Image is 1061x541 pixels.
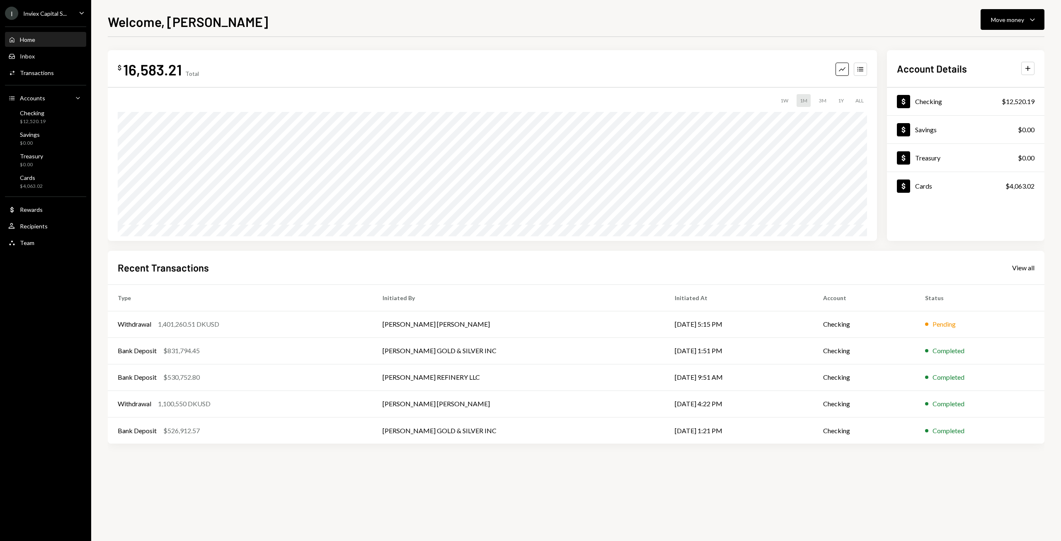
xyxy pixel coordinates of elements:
[158,319,219,329] div: 1,401,260.51 DKUSD
[887,172,1044,200] a: Cards$4,063.02
[933,346,964,356] div: Completed
[933,426,964,436] div: Completed
[5,65,86,80] a: Transactions
[915,97,942,105] div: Checking
[23,10,67,17] div: Inviex Capital S...
[887,144,1044,172] a: Treasury$0.00
[5,49,86,63] a: Inbox
[5,107,86,127] a: Checking$12,520.19
[20,239,34,246] div: Team
[5,32,86,47] a: Home
[813,417,916,444] td: Checking
[665,337,813,364] td: [DATE] 1:51 PM
[1018,125,1034,135] div: $0.00
[915,154,940,162] div: Treasury
[118,399,151,409] div: Withdrawal
[373,284,665,311] th: Initiated By
[1012,263,1034,272] a: View all
[887,116,1044,143] a: Savings$0.00
[158,399,211,409] div: 1,100,550 DKUSD
[20,53,35,60] div: Inbox
[897,62,967,75] h2: Account Details
[5,129,86,148] a: Savings$0.00
[5,235,86,250] a: Team
[5,218,86,233] a: Recipients
[665,417,813,444] td: [DATE] 1:21 PM
[816,94,830,107] div: 3M
[665,364,813,391] td: [DATE] 9:51 AM
[887,87,1044,115] a: Checking$12,520.19
[797,94,811,107] div: 1M
[20,140,40,147] div: $0.00
[915,284,1044,311] th: Status
[1005,181,1034,191] div: $4,063.02
[5,202,86,217] a: Rewards
[163,372,200,382] div: $530,752.80
[1012,264,1034,272] div: View all
[933,372,964,382] div: Completed
[118,63,121,72] div: $
[118,319,151,329] div: Withdrawal
[981,9,1044,30] button: Move money
[163,426,200,436] div: $526,912.57
[20,223,48,230] div: Recipients
[20,183,43,190] div: $4,063.02
[108,284,373,311] th: Type
[813,391,916,417] td: Checking
[373,364,665,391] td: [PERSON_NAME] REFINERY LLC
[933,319,956,329] div: Pending
[373,417,665,444] td: [PERSON_NAME] GOLD & SILVER INC
[20,206,43,213] div: Rewards
[20,153,43,160] div: Treasury
[108,13,268,30] h1: Welcome, [PERSON_NAME]
[813,311,916,337] td: Checking
[20,69,54,76] div: Transactions
[665,284,813,311] th: Initiated At
[813,284,916,311] th: Account
[5,172,86,192] a: Cards$4,063.02
[933,399,964,409] div: Completed
[813,364,916,391] td: Checking
[665,391,813,417] td: [DATE] 4:22 PM
[852,94,867,107] div: ALL
[915,126,937,133] div: Savings
[118,426,157,436] div: Bank Deposit
[20,131,40,138] div: Savings
[665,311,813,337] td: [DATE] 5:15 PM
[1018,153,1034,163] div: $0.00
[185,70,199,77] div: Total
[5,150,86,170] a: Treasury$0.00
[373,391,665,417] td: [PERSON_NAME] [PERSON_NAME]
[835,94,847,107] div: 1Y
[20,161,43,168] div: $0.00
[991,15,1024,24] div: Move money
[123,60,182,79] div: 16,583.21
[20,36,35,43] div: Home
[20,174,43,181] div: Cards
[915,182,932,190] div: Cards
[1002,97,1034,107] div: $12,520.19
[20,109,46,116] div: Checking
[118,372,157,382] div: Bank Deposit
[813,337,916,364] td: Checking
[373,337,665,364] td: [PERSON_NAME] GOLD & SILVER INC
[118,346,157,356] div: Bank Deposit
[373,311,665,337] td: [PERSON_NAME] [PERSON_NAME]
[118,261,209,274] h2: Recent Transactions
[20,95,45,102] div: Accounts
[20,118,46,125] div: $12,520.19
[163,346,200,356] div: $831,794.45
[5,7,18,20] div: I
[777,94,792,107] div: 1W
[5,90,86,105] a: Accounts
